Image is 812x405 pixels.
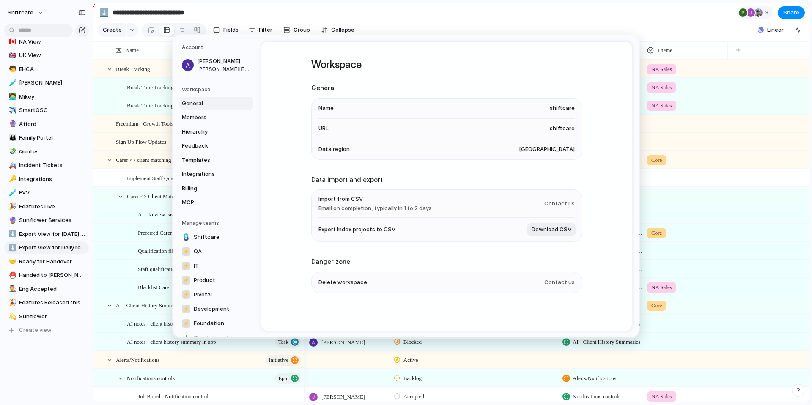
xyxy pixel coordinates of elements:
span: shiftcare [550,104,575,112]
a: General [179,97,253,110]
span: Shiftcare [194,233,219,241]
h5: Workspace [182,86,253,93]
span: Foundation [194,319,224,328]
span: Hierarchy [182,128,236,136]
span: Create new team [194,334,241,342]
span: QA [194,247,202,256]
a: [PERSON_NAME][PERSON_NAME][EMAIL_ADDRESS][DOMAIN_NAME] [179,55,253,76]
a: Members [179,111,253,124]
span: Contact us [544,278,575,287]
span: Email on completion, typically in 1 to 2 days [318,204,432,213]
h2: General [311,83,582,93]
div: ⚡ [182,247,190,256]
span: shiftcare [550,124,575,133]
a: Templates [179,153,253,167]
span: IT [194,262,199,270]
span: Development [194,305,229,313]
span: [GEOGRAPHIC_DATA] [519,145,575,153]
h5: Manage teams [182,219,253,227]
span: Feedback [182,142,236,150]
span: Data region [318,145,350,153]
span: Pivotal [194,290,212,299]
span: [PERSON_NAME][EMAIL_ADDRESS][DOMAIN_NAME] [197,66,251,73]
a: Shiftcare [179,230,253,244]
span: Integrations [182,170,236,178]
a: ⚡Development [179,302,253,316]
span: Export Index projects to CSV [318,225,395,234]
h1: Workspace [311,57,582,72]
a: MCP [179,196,253,209]
a: Create new team [179,331,253,345]
span: Import from CSV [318,195,432,203]
span: Members [182,113,236,122]
div: ⚡ [182,262,190,270]
span: [PERSON_NAME] [197,57,251,66]
span: Billing [182,184,236,193]
a: ⚡Pivotal [179,288,253,301]
div: ⚡ [182,276,190,285]
a: Feedback [179,139,253,153]
a: Hierarchy [179,125,253,139]
span: Delete workspace [318,278,367,287]
h5: Account [182,44,253,51]
a: ⚡QA [179,245,253,258]
button: Download CSV [527,223,576,236]
a: Integrations [179,167,253,181]
span: Templates [182,156,236,164]
span: Product [194,276,215,285]
span: URL [318,124,329,133]
span: MCP [182,198,236,207]
a: ⚡Foundation [179,317,253,330]
a: ⚡IT [179,259,253,273]
div: ⚡ [182,319,190,328]
h2: Data import and export [311,175,582,185]
span: Download CSV [532,225,571,234]
span: Contact us [544,200,575,208]
span: Name [318,104,334,112]
div: ⚡ [182,290,190,299]
span: General [182,99,236,108]
a: ⚡Product [179,274,253,287]
a: Billing [179,182,253,195]
div: ⚡ [182,305,190,313]
h2: Danger zone [311,257,582,267]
